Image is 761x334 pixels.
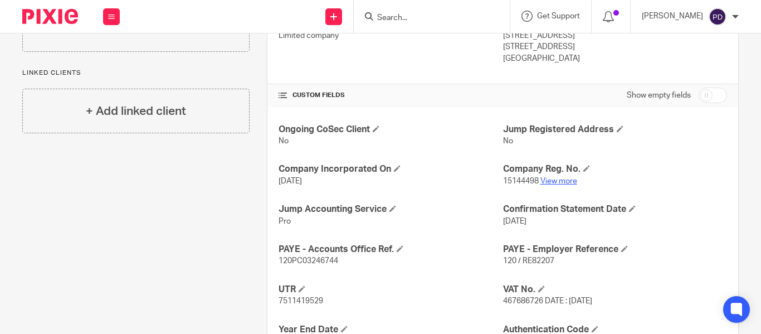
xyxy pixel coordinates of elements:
h4: Jump Accounting Service [279,204,503,215]
h4: CUSTOM FIELDS [279,91,503,100]
p: [PERSON_NAME] [642,11,703,22]
span: 467686726 DATE : [DATE] [503,297,592,305]
span: Pro [279,217,291,225]
a: View more [540,177,577,185]
h4: UTR [279,284,503,296]
p: [STREET_ADDRESS] [503,41,727,52]
img: svg%3E [709,8,726,26]
p: Limited company [279,30,503,41]
span: 15144498 [503,177,539,185]
h4: VAT No. [503,284,727,296]
h4: + Add linked client [86,103,186,120]
h4: PAYE - Accounts Office Ref. [279,244,503,255]
h4: Company Incorporated On [279,163,503,175]
h4: Company Reg. No. [503,163,727,175]
img: Pixie [22,9,78,24]
span: No [503,137,513,145]
h4: Confirmation Statement Date [503,204,727,215]
label: Show empty fields [627,90,691,101]
h4: Jump Registered Address [503,124,727,135]
span: [DATE] [503,217,526,225]
p: [GEOGRAPHIC_DATA] [503,53,727,64]
h4: Ongoing CoSec Client [279,124,503,135]
h4: PAYE - Employer Reference [503,244,727,255]
input: Search [376,13,476,23]
span: No [279,137,289,145]
span: Get Support [537,12,580,20]
span: 7511419529 [279,297,323,305]
p: Linked clients [22,69,250,78]
span: 120PC03246744 [279,257,338,265]
span: 120 / RE82207 [503,257,554,265]
p: [STREET_ADDRESS] [503,30,727,41]
span: [DATE] [279,177,302,185]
